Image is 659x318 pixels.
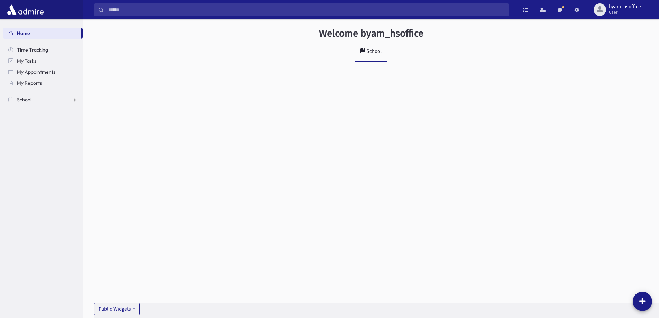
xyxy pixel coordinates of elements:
button: Public Widgets [94,303,140,315]
a: School [3,94,83,105]
a: Time Tracking [3,44,83,55]
a: My Appointments [3,66,83,78]
span: byam_hsoffice [609,4,641,10]
span: My Tasks [17,58,36,64]
a: My Reports [3,78,83,89]
a: My Tasks [3,55,83,66]
span: Time Tracking [17,47,48,53]
h3: Welcome byam_hsoffice [319,28,423,39]
span: Home [17,30,30,36]
a: School [355,42,387,62]
span: User [609,10,641,15]
span: My Reports [17,80,42,86]
span: School [17,97,31,103]
a: Home [3,28,81,39]
input: Search [104,3,509,16]
div: School [365,48,382,54]
span: My Appointments [17,69,55,75]
img: AdmirePro [6,3,45,17]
